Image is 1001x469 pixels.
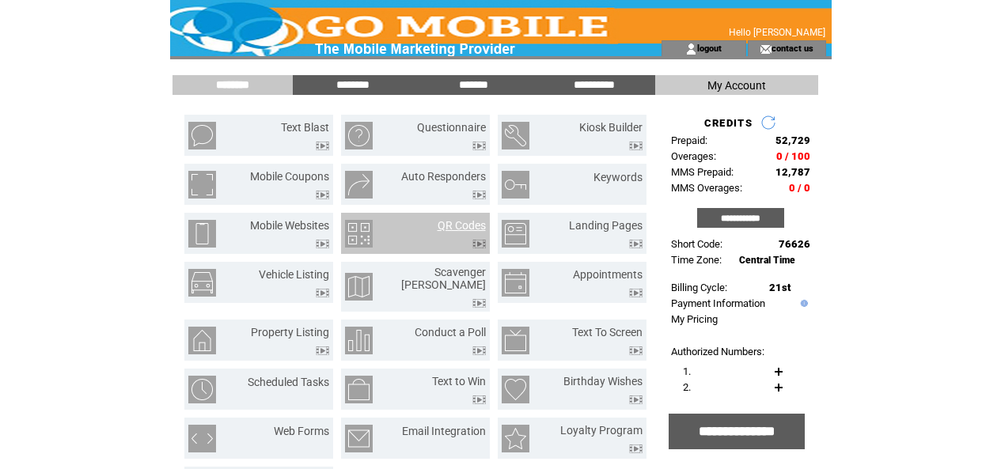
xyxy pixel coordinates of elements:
img: qr-codes.png [345,220,373,248]
span: Time Zone: [671,254,722,266]
span: CREDITS [704,117,753,129]
a: My Pricing [671,313,718,325]
img: video.png [316,191,329,199]
img: contact_us_icon.gif [760,43,772,55]
a: Property Listing [251,326,329,339]
a: Scavenger [PERSON_NAME] [401,266,486,291]
span: Central Time [739,255,795,266]
span: 0 / 0 [789,182,810,194]
img: video.png [316,240,329,248]
img: video.png [472,395,486,404]
img: appointments.png [502,269,529,297]
img: mobile-websites.png [188,220,216,248]
span: 0 / 100 [776,150,810,162]
a: Text to Win [432,375,486,388]
span: Hello [PERSON_NAME] [729,27,825,38]
img: video.png [472,346,486,355]
span: MMS Prepaid: [671,166,734,178]
a: Web Forms [274,425,329,437]
a: Mobile Websites [250,219,329,232]
img: video.png [316,142,329,150]
img: conduct-a-poll.png [345,327,373,354]
img: video.png [629,444,643,453]
a: Appointments [573,268,643,281]
a: Kiosk Builder [579,121,643,134]
a: Text To Screen [572,326,643,339]
img: loyalty-program.png [502,425,529,452]
a: Scheduled Tasks [248,376,329,388]
img: video.png [629,142,643,150]
a: Vehicle Listing [259,268,329,281]
img: video.png [629,395,643,404]
span: 12,787 [775,166,810,178]
img: video.png [629,289,643,297]
img: birthday-wishes.png [502,376,529,403]
span: Overages: [671,150,716,162]
img: vehicle-listing.png [188,269,216,297]
a: contact us [772,43,813,53]
span: Authorized Numbers: [671,346,764,357]
img: text-to-win.png [345,376,373,403]
img: mobile-coupons.png [188,171,216,199]
img: landing-pages.png [502,220,529,248]
span: 2. [683,381,691,393]
a: Auto Responders [401,170,486,183]
a: QR Codes [438,219,486,232]
img: video.png [316,289,329,297]
img: video.png [629,240,643,248]
span: Short Code: [671,238,722,250]
span: MMS Overages: [671,182,742,194]
img: video.png [472,142,486,150]
img: auto-responders.png [345,171,373,199]
img: questionnaire.png [345,122,373,149]
a: Loyalty Program [560,424,643,437]
a: Keywords [593,171,643,183]
span: 1. [683,365,691,377]
span: 21st [769,282,791,293]
img: video.png [472,240,486,248]
img: video.png [316,346,329,355]
img: keywords.png [502,171,529,199]
img: text-blast.png [188,122,216,149]
a: Questionnaire [417,121,486,134]
img: help.gif [797,300,808,307]
a: Payment Information [671,297,765,309]
img: text-to-screen.png [502,327,529,354]
span: 76626 [779,238,810,250]
img: scheduled-tasks.png [188,376,216,403]
a: Birthday Wishes [563,375,643,388]
img: web-forms.png [188,425,216,452]
img: email-integration.png [345,425,373,452]
img: video.png [472,299,486,308]
a: Landing Pages [569,219,643,232]
img: video.png [472,191,486,199]
span: 52,729 [775,134,810,146]
img: video.png [629,346,643,355]
img: account_icon.gif [685,43,697,55]
img: property-listing.png [188,327,216,354]
a: Email Integration [402,425,486,437]
a: Text Blast [281,121,329,134]
a: Mobile Coupons [250,170,329,183]
a: Conduct a Poll [415,326,486,339]
span: Prepaid: [671,134,707,146]
img: kiosk-builder.png [502,122,529,149]
a: logout [697,43,722,53]
span: My Account [707,79,766,92]
img: scavenger-hunt.png [345,273,373,301]
span: Billing Cycle: [671,282,727,293]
